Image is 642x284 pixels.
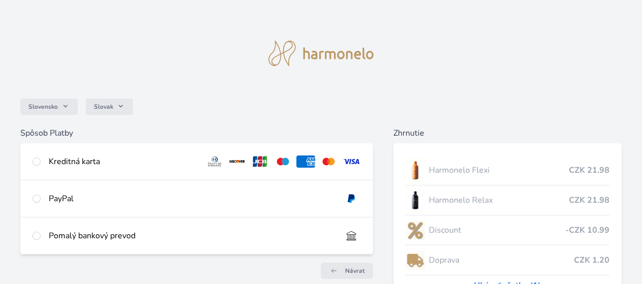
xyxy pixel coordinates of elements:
span: Návrat [345,267,365,275]
button: Slovak [86,99,133,115]
img: visa.svg [342,155,361,168]
div: Kreditná karta [49,155,197,168]
button: Slovensko [20,99,78,115]
img: amex.svg [296,155,315,168]
h6: Zhrnutie [393,127,622,139]
span: CZK 21.98 [569,164,610,176]
div: PayPal [49,193,334,205]
span: Harmonelo Relax [429,194,569,206]
h6: Spôsob Platby [20,127,373,139]
img: bankTransfer_IBAN.svg [342,230,361,242]
img: jcb.svg [251,155,269,168]
img: paypal.svg [342,193,361,205]
div: Pomalý bankový prevod [49,230,334,242]
img: diners.svg [206,155,224,168]
img: logo.svg [268,41,374,66]
span: Discount [429,224,565,236]
span: CZK 1.20 [574,254,610,266]
span: Doprava [429,254,574,266]
span: Slovak [94,103,113,111]
img: mc.svg [319,155,338,168]
img: CLEAN_RELAX_se_stinem_x-lo.jpg [406,187,425,213]
span: Slovensko [28,103,58,111]
span: -CZK 10.99 [565,224,610,236]
span: CZK 21.98 [569,194,610,206]
img: discount-lo.png [406,217,425,243]
img: CLEAN_FLEXI_se_stinem_x-hi_(1)-lo.jpg [406,157,425,183]
img: delivery-lo.png [406,247,425,273]
a: Návrat [321,263,373,279]
img: discover.svg [228,155,247,168]
img: maestro.svg [274,155,292,168]
span: Harmonelo Flexi [429,164,569,176]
